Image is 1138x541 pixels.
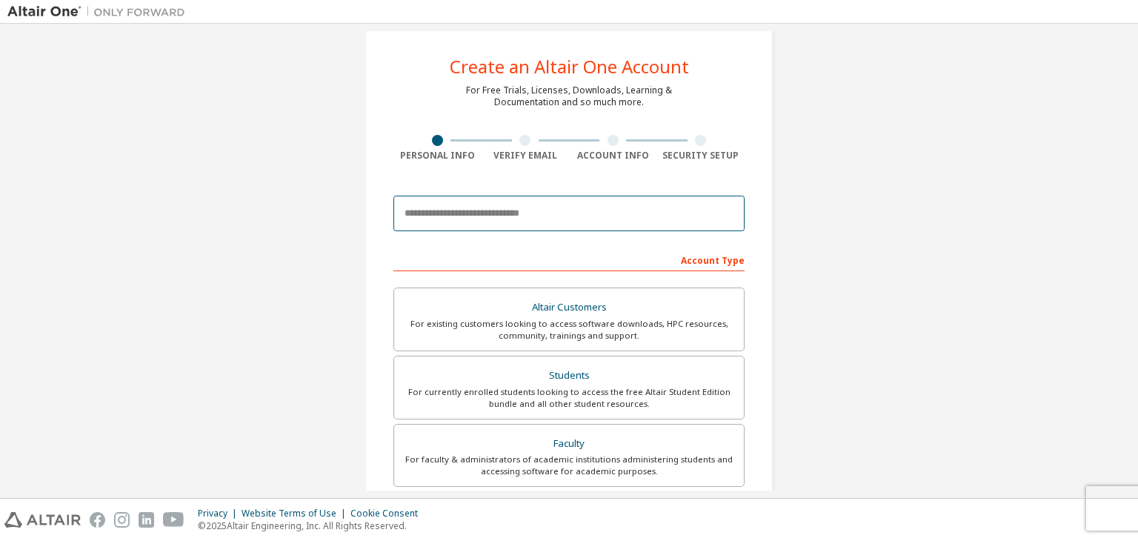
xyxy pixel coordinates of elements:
[569,150,657,162] div: Account Info
[114,512,130,528] img: instagram.svg
[393,248,745,271] div: Account Type
[198,508,242,520] div: Privacy
[350,508,427,520] div: Cookie Consent
[466,84,672,108] div: For Free Trials, Licenses, Downloads, Learning & Documentation and so much more.
[4,512,81,528] img: altair_logo.svg
[450,58,689,76] div: Create an Altair One Account
[403,318,735,342] div: For existing customers looking to access software downloads, HPC resources, community, trainings ...
[403,434,735,454] div: Faculty
[393,150,482,162] div: Personal Info
[403,365,735,386] div: Students
[7,4,193,19] img: Altair One
[403,454,735,477] div: For faculty & administrators of academic institutions administering students and accessing softwa...
[403,297,735,318] div: Altair Customers
[198,520,427,532] p: © 2025 Altair Engineering, Inc. All Rights Reserved.
[242,508,350,520] div: Website Terms of Use
[657,150,745,162] div: Security Setup
[482,150,570,162] div: Verify Email
[90,512,105,528] img: facebook.svg
[163,512,184,528] img: youtube.svg
[403,386,735,410] div: For currently enrolled students looking to access the free Altair Student Edition bundle and all ...
[139,512,154,528] img: linkedin.svg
